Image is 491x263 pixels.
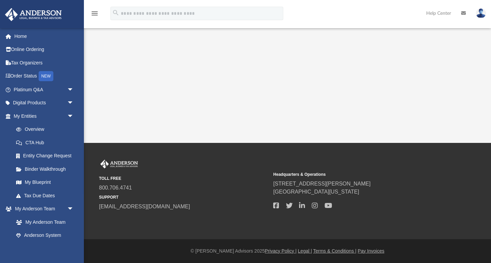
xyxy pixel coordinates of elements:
[273,189,359,195] a: [GEOGRAPHIC_DATA][US_STATE]
[99,194,268,200] small: SUPPORT
[9,229,81,242] a: Anderson System
[9,149,84,163] a: Entity Change Request
[9,215,77,229] a: My Anderson Team
[358,248,384,254] a: Pay Invoices
[3,8,64,21] img: Anderson Advisors Platinum Portal
[9,123,84,136] a: Overview
[476,8,486,18] img: User Pic
[99,160,139,168] img: Anderson Advisors Platinum Portal
[5,56,84,69] a: Tax Organizers
[91,9,99,17] i: menu
[67,109,81,123] span: arrow_drop_down
[313,248,356,254] a: Terms & Conditions |
[67,83,81,97] span: arrow_drop_down
[298,248,312,254] a: Legal |
[84,248,491,255] div: © [PERSON_NAME] Advisors 2025
[5,30,84,43] a: Home
[5,43,84,56] a: Online Ordering
[5,202,81,216] a: My Anderson Teamarrow_drop_down
[67,202,81,216] span: arrow_drop_down
[9,176,81,189] a: My Blueprint
[99,204,190,209] a: [EMAIL_ADDRESS][DOMAIN_NAME]
[9,189,84,202] a: Tax Due Dates
[39,71,53,81] div: NEW
[9,136,84,149] a: CTA Hub
[5,96,84,110] a: Digital Productsarrow_drop_down
[91,13,99,17] a: menu
[99,185,132,191] a: 800.706.4741
[9,162,84,176] a: Binder Walkthrough
[99,175,268,181] small: TOLL FREE
[5,109,84,123] a: My Entitiesarrow_drop_down
[112,9,119,16] i: search
[67,96,81,110] span: arrow_drop_down
[5,83,84,96] a: Platinum Q&Aarrow_drop_down
[273,171,443,177] small: Headquarters & Operations
[273,181,371,187] a: [STREET_ADDRESS][PERSON_NAME]
[265,248,297,254] a: Privacy Policy |
[5,69,84,83] a: Order StatusNEW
